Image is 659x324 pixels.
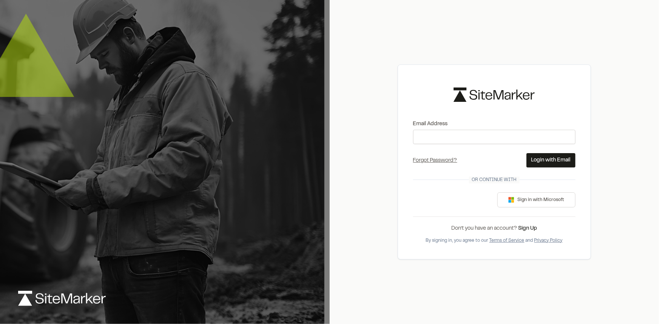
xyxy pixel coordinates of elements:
[518,226,537,231] a: Sign Up
[18,291,106,306] img: logo-white-rebrand.svg
[413,237,576,244] div: By signing in, you agree to our and
[489,237,525,244] button: Terms of Service
[469,177,520,183] span: Or continue with
[413,120,576,128] label: Email Address
[413,224,576,233] div: Don’t you have an account?
[409,192,486,208] iframe: Sign in with Google Button
[413,158,457,163] a: Forgot Password?
[526,153,576,167] button: Login with Email
[497,192,576,207] button: Sign in with Microsoft
[534,237,563,244] button: Privacy Policy
[454,88,535,101] img: logo-black-rebrand.svg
